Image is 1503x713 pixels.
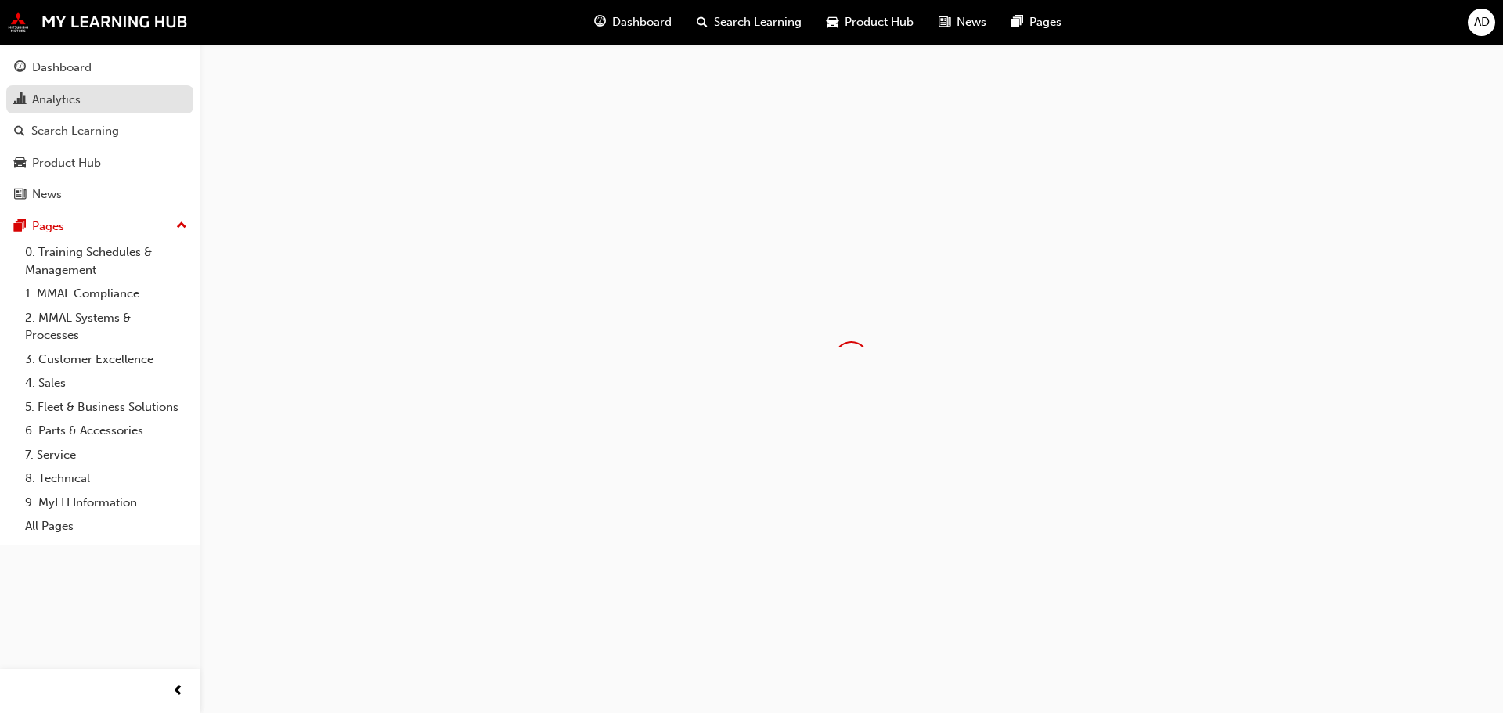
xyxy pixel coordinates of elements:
div: News [32,185,62,203]
a: Product Hub [6,149,193,178]
img: mmal [8,12,188,32]
a: 3. Customer Excellence [19,347,193,372]
a: 0. Training Schedules & Management [19,240,193,282]
span: guage-icon [14,61,26,75]
span: car-icon [827,13,838,32]
a: News [6,180,193,209]
a: guage-iconDashboard [582,6,684,38]
a: pages-iconPages [999,6,1074,38]
span: Pages [1029,13,1061,31]
span: Search Learning [714,13,802,31]
div: Product Hub [32,154,101,172]
button: Pages [6,212,193,241]
a: 1. MMAL Compliance [19,282,193,306]
a: Search Learning [6,117,193,146]
span: Product Hub [845,13,914,31]
span: pages-icon [1011,13,1023,32]
span: search-icon [14,124,25,139]
span: prev-icon [172,682,184,701]
div: Pages [32,218,64,236]
a: 2. MMAL Systems & Processes [19,306,193,347]
a: search-iconSearch Learning [684,6,814,38]
span: AD [1474,13,1490,31]
span: chart-icon [14,93,26,107]
div: Analytics [32,91,81,109]
span: news-icon [939,13,950,32]
a: 7. Service [19,443,193,467]
span: up-icon [176,216,187,236]
a: car-iconProduct Hub [814,6,926,38]
button: AD [1468,9,1495,36]
a: news-iconNews [926,6,999,38]
a: 5. Fleet & Business Solutions [19,395,193,420]
span: news-icon [14,188,26,202]
a: All Pages [19,514,193,538]
a: Dashboard [6,53,193,82]
button: DashboardAnalyticsSearch LearningProduct HubNews [6,50,193,212]
span: pages-icon [14,220,26,234]
a: Analytics [6,85,193,114]
a: 6. Parts & Accessories [19,419,193,443]
a: 8. Technical [19,466,193,491]
span: search-icon [697,13,708,32]
a: 9. MyLH Information [19,491,193,515]
span: guage-icon [594,13,606,32]
span: Dashboard [612,13,672,31]
a: 4. Sales [19,371,193,395]
span: car-icon [14,157,26,171]
span: News [957,13,986,31]
div: Search Learning [31,122,119,140]
div: Dashboard [32,59,92,77]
